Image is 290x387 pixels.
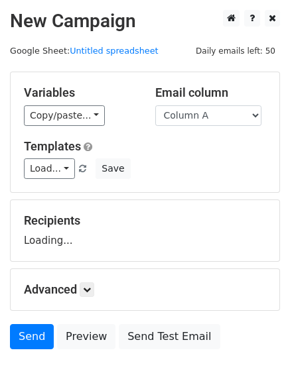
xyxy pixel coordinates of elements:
h5: Recipients [24,213,266,228]
h5: Email column [155,85,267,100]
h5: Variables [24,85,135,100]
button: Save [96,158,130,179]
small: Google Sheet: [10,46,159,56]
a: Daily emails left: 50 [191,46,280,56]
a: Send Test Email [119,324,220,349]
a: Copy/paste... [24,105,105,126]
span: Daily emails left: 50 [191,44,280,58]
div: Loading... [24,213,266,248]
a: Load... [24,158,75,179]
a: Untitled spreadsheet [70,46,158,56]
h5: Advanced [24,282,266,297]
a: Preview [57,324,115,349]
a: Templates [24,139,81,153]
h2: New Campaign [10,10,280,32]
a: Send [10,324,54,349]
